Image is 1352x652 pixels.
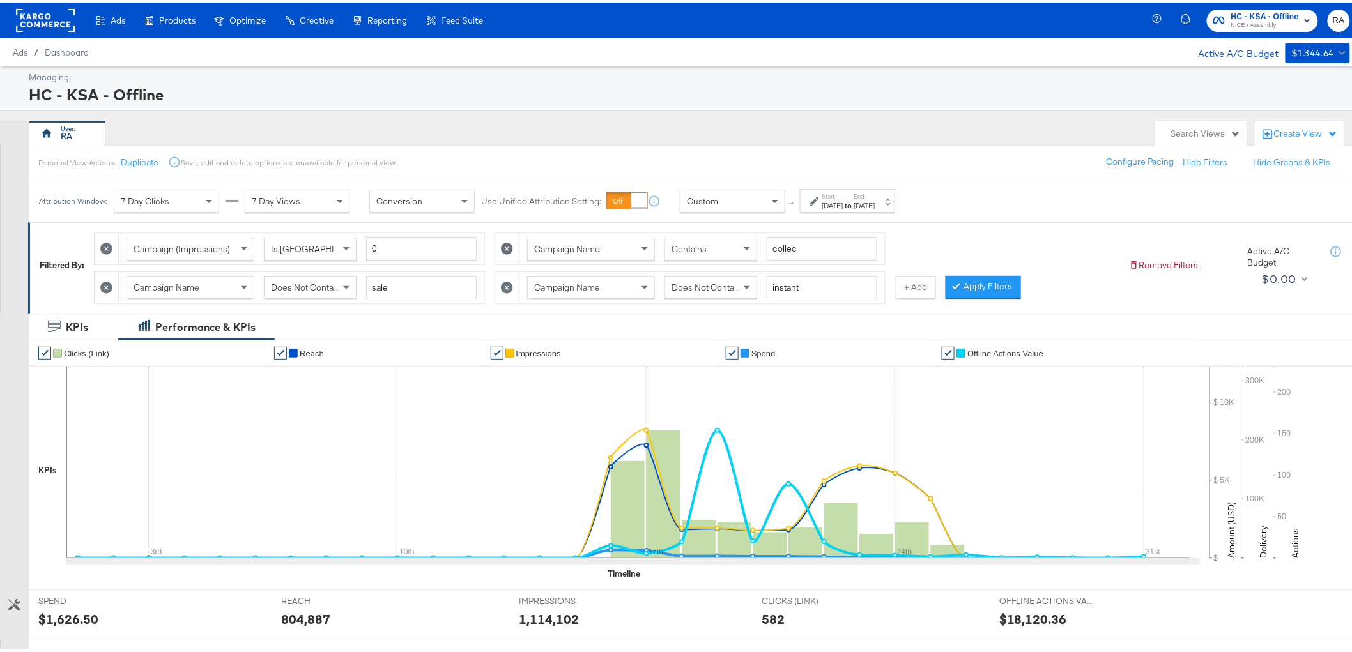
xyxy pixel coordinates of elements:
[159,13,196,23] span: Products
[1207,7,1318,29] button: HC - KSA - OfflineNICE / Assembly
[1274,125,1338,138] div: Create View
[843,198,854,208] strong: to
[366,273,477,297] input: Enter a search term
[1248,243,1318,266] div: Active A/C Budget
[38,593,134,605] span: SPEND
[516,346,561,356] span: Impressions
[967,346,1043,356] span: Offline Actions Value
[281,607,330,626] div: 804,887
[121,154,158,166] button: Duplicate
[491,344,503,357] a: ✔
[1231,8,1299,21] span: HC - KSA - Offline
[1286,40,1350,61] button: $1,344.64
[27,45,45,55] span: /
[762,607,785,626] div: 582
[66,317,88,332] div: KPIs
[854,198,875,208] div: [DATE]
[1328,7,1350,29] button: RA
[767,273,877,297] input: Enter a search term
[29,69,1347,81] div: Managing:
[45,45,89,55] a: Dashboard
[822,198,843,208] div: [DATE]
[999,593,1095,605] span: OFFLINE ACTIONS VALUE
[367,13,407,23] span: Reporting
[1254,154,1331,166] button: Hide Graphs & KPIs
[61,128,73,140] div: RA
[1292,43,1335,59] div: $1,344.64
[481,193,601,205] label: Use Unified Attribution Setting:
[252,193,300,204] span: 7 Day Views
[38,155,116,165] div: Personal View Actions:
[38,194,107,203] div: Attribution Window:
[13,45,27,55] span: Ads
[376,193,422,204] span: Conversion
[111,13,125,23] span: Ads
[767,234,877,258] input: Enter a search term
[946,273,1021,296] button: Apply Filters
[1257,266,1311,287] button: $0.00
[121,193,169,204] span: 7 Day Clicks
[274,344,287,357] a: ✔
[134,241,230,252] span: Campaign (Impressions)
[1183,154,1228,166] button: Hide Filters
[271,241,369,252] span: Is [GEOGRAPHIC_DATA]
[751,346,776,356] span: Spend
[672,279,741,291] span: Does Not Contain
[1185,40,1279,59] div: Active A/C Budget
[822,190,843,198] label: Start:
[787,199,799,203] span: ↑
[854,190,875,198] label: End:
[1290,526,1302,556] text: Actions
[441,13,483,23] span: Feed Suite
[534,279,600,291] span: Campaign Name
[300,13,334,23] span: Creative
[134,279,199,291] span: Campaign Name
[1171,125,1241,137] div: Search Views
[29,81,1347,103] div: HC - KSA - Offline
[271,279,341,291] span: Does Not Contain
[762,593,857,605] span: CLICKS (LINK)
[366,234,477,258] input: Enter a number
[608,565,640,577] div: Timeline
[229,13,266,23] span: Optimize
[1262,267,1296,286] div: $0.00
[38,607,98,626] div: $1,626.50
[534,241,600,252] span: Campaign Name
[1098,148,1183,171] button: Configure Pacing
[1231,18,1299,28] span: NICE / Assembly
[1258,523,1270,556] text: Delivery
[281,593,377,605] span: REACH
[38,462,57,474] div: KPIs
[64,346,109,356] span: Clicks (Link)
[40,257,84,269] div: Filtered By:
[155,317,256,332] div: Performance & KPIs
[519,593,615,605] span: IMPRESSIONS
[1226,499,1238,556] text: Amount (USD)
[726,344,739,357] a: ✔
[672,241,707,252] span: Contains
[1129,257,1199,269] button: Remove Filters
[895,273,936,296] button: + Add
[1333,11,1345,26] span: RA
[38,344,51,357] a: ✔
[687,193,718,204] span: Custom
[999,607,1067,626] div: $18,120.36
[942,344,955,357] a: ✔
[181,155,396,165] div: Save, edit and delete options are unavailable for personal view.
[519,607,579,626] div: 1,114,102
[300,346,324,356] span: Reach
